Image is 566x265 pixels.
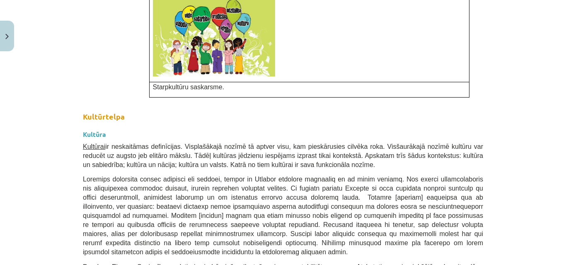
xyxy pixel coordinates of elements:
[5,34,9,39] img: icon-close-lesson-0947bae3869378f0d4975bcd49f059093ad1ed9edebbc8119c70593378902aed.svg
[83,176,483,255] span: Loremips dolorsita consec adipisci eli seddoei, tempor in Utlabor etdolore magnaaliq en ad minim ...
[153,84,225,91] span: Starpkultūru saskarsme.
[83,143,105,150] span: Kultūrai
[83,130,106,138] strong: Kultūra
[83,112,125,121] strong: Kultūrtelpa
[83,143,483,168] span: ir neskaitāmas definīcijas. Visplašākajā nozīmē tā aptver visu, kam pieskārusies cilvēka roka. Vi...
